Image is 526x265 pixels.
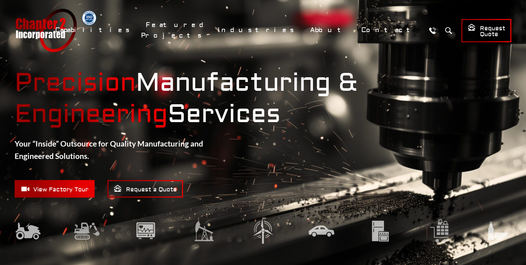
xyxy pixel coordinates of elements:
span: Request Quote [468,23,505,38]
mark: Engineering [15,99,168,130]
a: Call Us [426,24,439,37]
span: View Factory Tour [21,184,88,194]
span: Request a Quote [114,184,177,194]
a: Chapter 2 Incorporated [15,9,77,52]
a: Capabilities [50,22,137,38]
a: Featured Projects [141,17,209,43]
strong: Manufacturing & Services [15,67,511,130]
mark: Precision [15,67,136,98]
a: About [305,22,353,38]
a: Request Quote [461,19,511,42]
a: Contact [357,22,422,38]
strong: Your “Inside” Outsource for Quality Manufacturing and Engineered Solutions. [15,139,203,160]
a: Request a Quote [107,180,183,198]
a: Industries [213,22,302,38]
button: Search [442,24,455,37]
a: View Factory Tour [15,180,95,198]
